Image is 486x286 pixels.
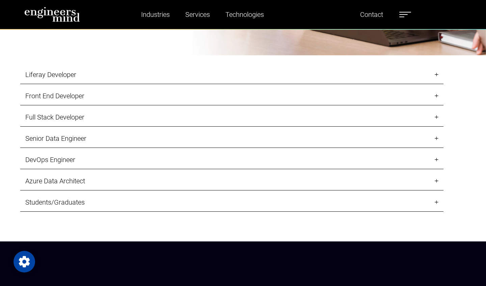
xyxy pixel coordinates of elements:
[20,151,443,169] a: DevOps Engineer
[20,108,443,127] a: Full Stack Developer
[357,7,386,22] a: Contact
[138,7,172,22] a: Industries
[183,7,213,22] a: Services
[20,172,443,190] a: Azure Data Architect
[24,7,80,22] img: logo
[20,129,443,148] a: Senior Data Engineer
[20,66,443,84] a: Liferay Developer
[223,7,267,22] a: Technologies
[20,193,443,212] a: Students/Graduates
[20,87,443,105] a: Front End Developer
